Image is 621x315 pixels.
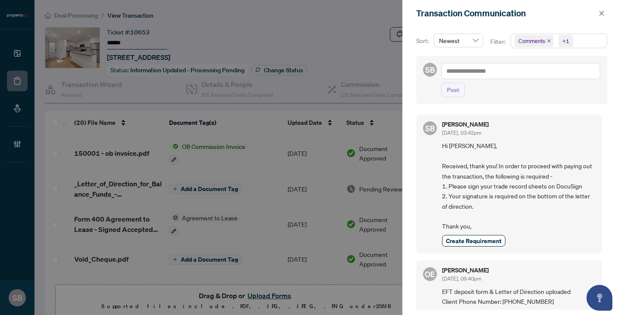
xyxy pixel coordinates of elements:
[441,83,465,97] button: Post
[442,235,505,247] button: Create Requirement
[416,7,596,20] div: Transaction Communication
[442,130,481,136] span: [DATE], 03:42pm
[442,141,595,231] span: Hi [PERSON_NAME], Received, thank you! In order to proceed with paying out the transaction, the f...
[562,37,569,45] div: +1
[442,267,489,273] h5: [PERSON_NAME]
[425,122,435,134] span: SB
[446,236,502,245] span: Create Requirement
[425,268,435,280] span: OE
[514,35,553,47] span: Comments
[599,10,605,16] span: close
[586,285,612,311] button: Open asap
[416,36,430,46] p: Sort:
[439,34,478,47] span: Newest
[490,37,507,46] p: Filter:
[425,64,435,76] span: SB
[547,39,551,43] span: close
[518,37,545,45] span: Comments
[442,121,489,127] h5: [PERSON_NAME]
[442,275,481,282] span: [DATE], 09:40pm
